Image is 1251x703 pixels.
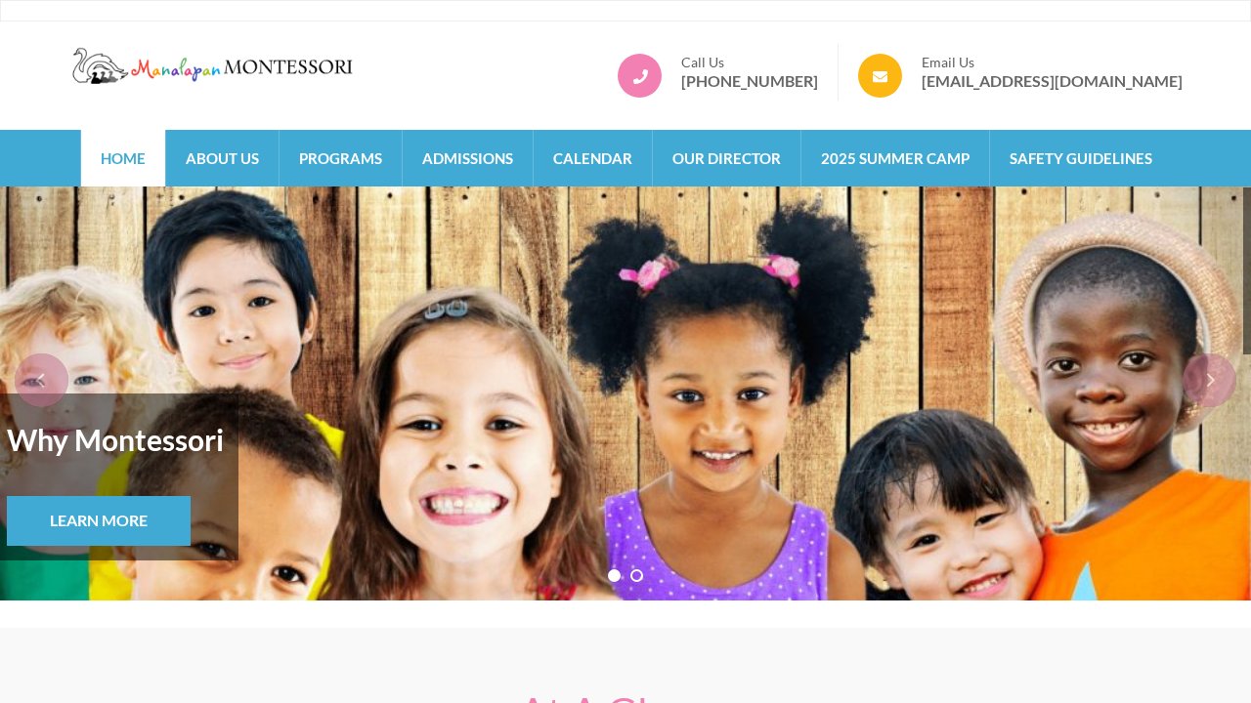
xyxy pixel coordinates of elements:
[68,44,362,87] img: Manalapan Montessori – #1 Rated Child Day Care Center in Manalapan NJ
[990,130,1172,186] a: Safety Guidelines
[922,54,1183,71] span: Email Us
[7,496,191,546] a: Learn More
[403,130,533,186] a: Admissions
[15,353,68,407] div: prev
[653,130,800,186] a: Our Director
[801,130,989,186] a: 2025 Summer Camp
[280,130,402,186] a: Programs
[534,130,652,186] a: Calendar
[1183,353,1236,407] div: next
[7,408,224,471] strong: Why Montessori
[922,71,1183,91] a: [EMAIL_ADDRESS][DOMAIN_NAME]
[681,54,818,71] span: Call Us
[81,130,165,186] a: Home
[681,71,818,91] a: [PHONE_NUMBER]
[166,130,279,186] a: About Us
